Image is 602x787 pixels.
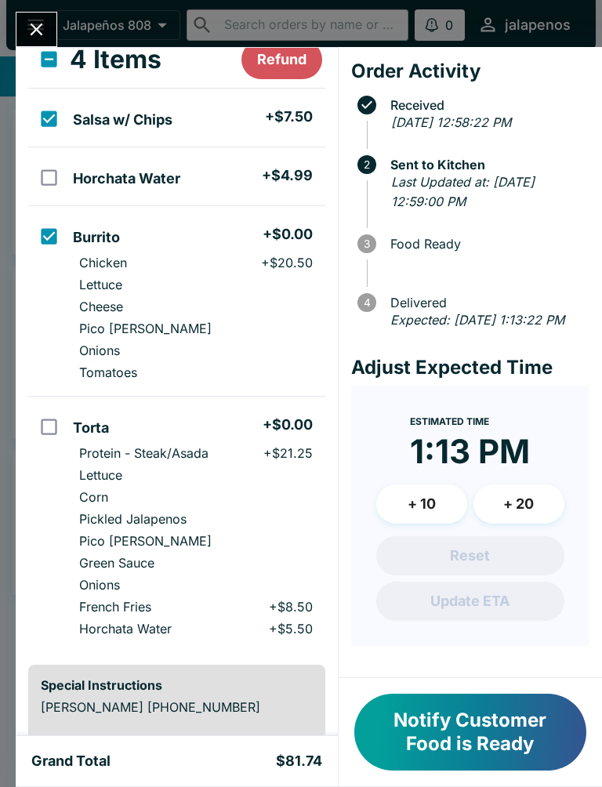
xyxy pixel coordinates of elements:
p: + $21.25 [263,445,313,461]
button: Close [16,13,56,46]
span: Delivered [383,296,589,310]
h5: Horchata Water [73,169,180,188]
button: + 10 [376,484,467,524]
h5: + $0.00 [263,415,313,434]
span: Received [383,98,589,112]
p: + $20.50 [261,255,313,270]
h4: Adjust Expected Time [351,356,589,379]
p: Corn [79,489,108,505]
span: Food Ready [383,237,589,251]
h5: + $7.50 [265,107,313,126]
p: Lettuce [79,277,122,292]
text: 4 [363,296,370,309]
h3: 4 Items [70,44,161,75]
p: + $5.50 [269,621,313,636]
p: Horchata Water [79,621,172,636]
em: Last Updated at: [DATE] 12:59:00 PM [391,174,535,210]
text: 2 [364,158,370,171]
span: Sent to Kitchen [383,158,589,172]
p: + $8.50 [269,599,313,615]
p: Pico [PERSON_NAME] [79,533,212,549]
time: 1:13 PM [410,431,530,472]
h5: Grand Total [31,752,111,771]
text: 3 [364,238,370,250]
span: Estimated Time [410,415,489,427]
h5: + $4.99 [262,166,313,185]
h5: Torta [73,419,109,437]
p: Cheese [79,299,123,314]
button: Notify Customer Food is Ready [354,694,586,771]
p: French Fries [79,599,151,615]
p: Chicken [79,255,127,270]
h5: + $0.00 [263,225,313,244]
p: Pickled Jalapenos [79,511,187,527]
table: orders table [28,31,325,652]
h5: $81.74 [276,752,322,771]
p: Protein - Steak/Asada [79,445,209,461]
p: Onions [79,343,120,358]
p: Onions [79,577,120,593]
h5: Burrito [73,228,120,247]
p: Tomatoes [79,364,137,380]
h4: Order Activity [351,60,589,83]
button: + 20 [473,484,564,524]
p: Lettuce [79,467,122,483]
button: Refund [241,40,322,79]
em: Expected: [DATE] 1:13:22 PM [390,312,564,328]
p: [PERSON_NAME] [PHONE_NUMBER] [41,699,313,715]
p: Green Sauce [79,555,154,571]
h5: Salsa w/ Chips [73,111,172,129]
h6: Special Instructions [41,677,313,693]
p: Pico [PERSON_NAME] [79,321,212,336]
em: [DATE] 12:58:22 PM [391,114,511,130]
